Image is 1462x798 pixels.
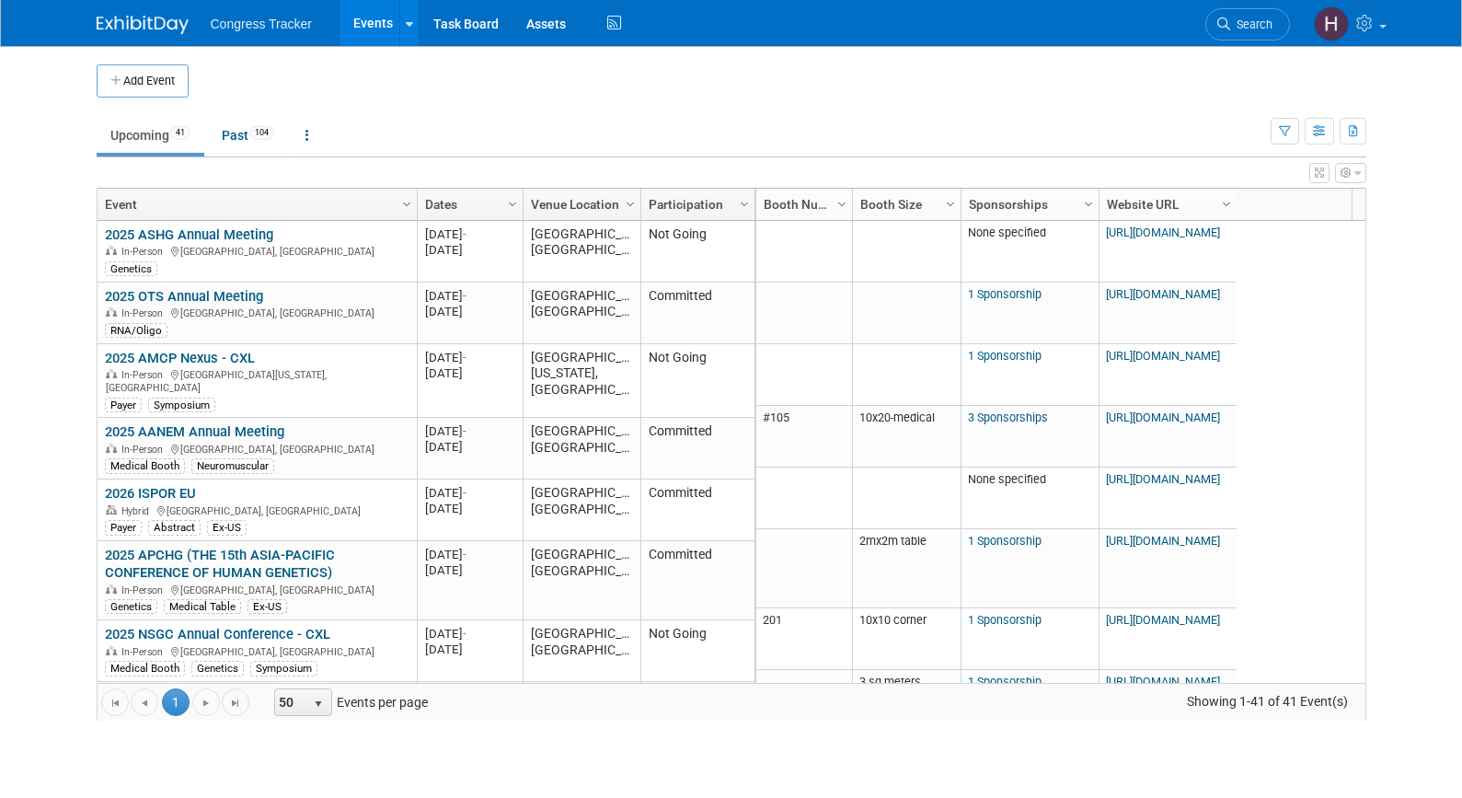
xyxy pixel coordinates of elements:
a: Go to the first page [101,688,129,716]
td: Not Going [640,620,754,682]
div: [GEOGRAPHIC_DATA], [GEOGRAPHIC_DATA] [105,643,409,659]
a: Sponsorships [969,189,1087,220]
td: 10x10 corner [852,608,961,670]
a: Event [105,189,405,220]
td: 2mx2m table [852,529,961,608]
td: [GEOGRAPHIC_DATA], [GEOGRAPHIC_DATA] [523,418,640,480]
span: In-Person [121,584,168,596]
div: Abstract [148,520,201,535]
a: Column Settings [1078,189,1099,216]
a: Column Settings [940,189,961,216]
span: Column Settings [943,197,958,212]
td: 3 sq meters [852,670,961,749]
span: Column Settings [737,197,752,212]
td: [GEOGRAPHIC_DATA], [GEOGRAPHIC_DATA] [523,283,640,344]
a: 1 Sponsorship [968,675,1042,688]
td: 10x20-medical [852,406,961,468]
a: Dates [425,189,511,220]
div: Medical Table [164,599,241,614]
a: Website URL [1107,189,1225,220]
td: Committed [640,283,754,344]
img: ExhibitDay [97,16,189,34]
span: Go to the previous page [137,696,152,711]
a: Go to the next page [192,688,220,716]
div: Genetics [191,661,244,676]
img: In-Person Event [106,584,117,594]
a: Column Settings [397,189,417,216]
td: Committed [640,541,754,620]
td: [GEOGRAPHIC_DATA], [GEOGRAPHIC_DATA] [523,620,640,682]
td: Committed [640,418,754,480]
span: Column Settings [623,197,638,212]
span: Column Settings [1081,197,1096,212]
div: [GEOGRAPHIC_DATA], [GEOGRAPHIC_DATA] [105,441,409,457]
span: Go to the next page [199,696,213,711]
a: Venue Location [531,189,628,220]
span: Events per page [250,688,446,716]
a: Booth Size [860,189,949,220]
div: [DATE] [425,547,514,562]
span: Column Settings [835,197,849,212]
a: [URL][DOMAIN_NAME] [1106,472,1220,486]
a: Participation [649,189,743,220]
img: Heather Jones [1314,6,1349,41]
td: 201 [756,608,852,670]
a: Past104 [208,118,288,153]
a: 2025 AMCP Nexus - CXL [105,350,255,366]
a: 1 Sponsorship [968,287,1042,301]
div: [DATE] [425,365,514,381]
a: Column Settings [502,189,523,216]
div: [GEOGRAPHIC_DATA], [GEOGRAPHIC_DATA] [105,582,409,597]
a: Column Settings [832,189,852,216]
div: [DATE] [425,242,514,258]
div: Payer [105,398,142,412]
span: - [463,424,466,438]
a: 2025 OTS Annual Meeting [105,288,263,305]
div: [GEOGRAPHIC_DATA], [GEOGRAPHIC_DATA] [105,243,409,259]
div: Genetics [105,599,157,614]
div: [DATE] [425,501,514,516]
a: Column Settings [1216,189,1237,216]
div: Symposium [148,398,215,412]
td: Committed [640,480,754,541]
span: 104 [249,126,274,140]
div: Medical Booth [105,458,185,473]
td: [GEOGRAPHIC_DATA], [GEOGRAPHIC_DATA] [523,480,640,541]
span: Go to the first page [108,696,122,711]
a: [URL][DOMAIN_NAME] [1106,226,1220,239]
td: #105 [756,406,852,468]
td: [GEOGRAPHIC_DATA], [GEOGRAPHIC_DATA] [523,221,640,283]
a: Go to the last page [222,688,249,716]
a: 2025 NSGC Annual Conference - CXL [105,626,330,642]
div: [DATE] [425,226,514,242]
span: Column Settings [505,197,520,212]
span: Column Settings [1219,197,1234,212]
div: [GEOGRAPHIC_DATA][US_STATE], [GEOGRAPHIC_DATA] [105,366,409,394]
td: [GEOGRAPHIC_DATA][US_STATE], [GEOGRAPHIC_DATA] [523,344,640,418]
a: [URL][DOMAIN_NAME] [1106,613,1220,627]
span: In-Person [121,646,168,658]
a: 3 Sponsorships [968,411,1048,424]
a: 2025 ASHG Annual Meeting [105,226,273,243]
div: [DATE] [425,642,514,657]
div: [DATE] [425,350,514,365]
img: In-Person Event [106,369,117,378]
span: select [311,697,326,711]
a: Upcoming41 [97,118,204,153]
div: Ex-US [207,520,247,535]
div: [GEOGRAPHIC_DATA], [GEOGRAPHIC_DATA] [105,503,409,518]
div: [DATE] [425,562,514,578]
div: Ex-US [248,599,287,614]
a: 2025 AANEM Annual Meeting [105,423,284,440]
img: Hybrid Event [106,505,117,515]
span: Search [1230,17,1272,31]
span: None specified [968,226,1046,239]
a: [URL][DOMAIN_NAME][MEDICAL_DATA] [1106,675,1220,703]
span: In-Person [121,369,168,381]
a: [URL][DOMAIN_NAME] [1106,411,1220,424]
div: [GEOGRAPHIC_DATA], [GEOGRAPHIC_DATA] [105,305,409,320]
div: [DATE] [425,485,514,501]
span: 41 [170,126,190,140]
a: 1 Sponsorship [968,349,1042,363]
a: Go to the previous page [131,688,158,716]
